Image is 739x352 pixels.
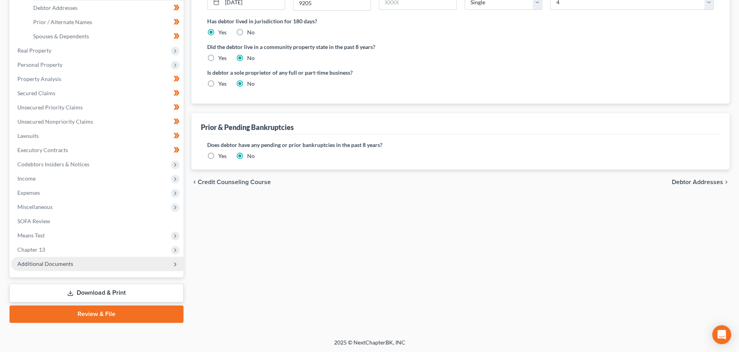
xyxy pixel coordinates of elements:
[207,17,714,25] label: Has debtor lived in jurisdiction for 180 days?
[17,161,89,168] span: Codebtors Insiders & Notices
[9,305,183,323] a: Review & File
[17,203,53,210] span: Miscellaneous
[17,260,73,267] span: Additional Documents
[712,325,731,344] div: Open Intercom Messenger
[672,179,730,185] button: Debtor Addresses chevron_right
[17,104,83,111] span: Unsecured Priority Claims
[247,80,255,88] label: No
[11,129,183,143] a: Lawsuits
[17,47,51,54] span: Real Property
[11,214,183,228] a: SOFA Review
[11,86,183,100] a: Secured Claims
[9,284,183,302] a: Download & Print
[247,152,255,160] label: No
[17,232,45,239] span: Means Test
[17,147,68,153] span: Executory Contracts
[218,80,227,88] label: Yes
[11,115,183,129] a: Unsecured Nonpriority Claims
[207,43,714,51] label: Did the debtor live in a community property state in the past 8 years?
[27,15,183,29] a: Prior / Alternate Names
[17,118,93,125] span: Unsecured Nonpriority Claims
[17,61,62,68] span: Personal Property
[247,54,255,62] label: No
[201,122,294,132] div: Prior & Pending Bankruptcies
[11,72,183,86] a: Property Analysis
[218,28,227,36] label: Yes
[207,68,456,77] label: Is debtor a sole proprietor of any full or part-time business?
[17,90,55,96] span: Secured Claims
[207,141,714,149] label: Does debtor have any pending or prior bankruptcies in the past 8 years?
[17,132,39,139] span: Lawsuits
[33,19,92,25] span: Prior / Alternate Names
[27,29,183,43] a: Spouses & Dependents
[17,218,50,224] span: SOFA Review
[17,189,40,196] span: Expenses
[672,179,723,185] span: Debtor Addresses
[17,246,45,253] span: Chapter 13
[218,152,227,160] label: Yes
[11,100,183,115] a: Unsecured Priority Claims
[11,143,183,157] a: Executory Contracts
[247,28,255,36] label: No
[27,1,183,15] a: Debtor Addresses
[198,179,271,185] span: Credit Counseling Course
[191,179,271,185] button: chevron_left Credit Counseling Course
[17,75,61,82] span: Property Analysis
[33,33,89,40] span: Spouses & Dependents
[723,179,730,185] i: chevron_right
[33,4,77,11] span: Debtor Addresses
[218,54,227,62] label: Yes
[191,179,198,185] i: chevron_left
[17,175,36,182] span: Income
